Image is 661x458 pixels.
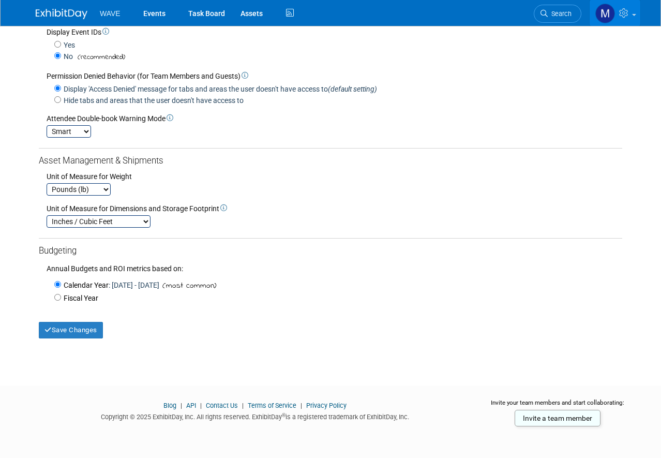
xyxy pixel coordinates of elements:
span: Search [548,10,572,18]
span: | [178,402,185,409]
button: Save Changes [39,322,103,338]
div: Unit of Measure for Weight [47,171,622,182]
span: | [239,402,246,409]
span: Calendar Year [64,281,109,289]
div: Attendee Double-book Warning Mode [47,113,622,124]
a: Privacy Policy [306,402,347,409]
span: (most common) [159,280,216,292]
a: Terms of Service [248,402,296,409]
div: Display Event IDs [47,27,622,37]
label: : [DATE] - [DATE] [61,280,159,290]
label: Yes [61,40,75,50]
sup: ® [282,412,286,418]
span: Fiscal Year [64,294,98,302]
div: Annual Budgets and ROI metrics based on: [39,257,622,274]
span: (recommended) [74,52,125,63]
div: Permission Denied Behavior (for Team Members and Guests) [47,71,622,81]
img: Matthew Turrigiano [595,4,615,23]
div: Asset Management & Shipments [39,155,622,167]
span: | [198,402,204,409]
div: Budgeting [39,245,622,257]
div: Copyright © 2025 ExhibitDay, Inc. All rights reserved. ExhibitDay is a registered trademark of Ex... [36,410,474,422]
label: Display 'Access Denied' message for tabs and areas the user doesn't have access to [61,84,377,94]
span: | [298,402,305,409]
a: Blog [163,402,176,409]
i: (default setting) [328,85,377,93]
a: API [186,402,196,409]
div: Unit of Measure for Dimensions and Storage Footprint [47,203,622,214]
a: Search [534,5,581,23]
label: Hide tabs and areas that the user doesn't have access to [61,95,244,106]
a: Invite a team member [515,410,600,426]
label: No [61,51,73,62]
span: WAVE [100,9,121,18]
img: ExhibitDay [36,9,87,19]
a: Contact Us [206,402,238,409]
div: Invite your team members and start collaborating: [490,398,626,414]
